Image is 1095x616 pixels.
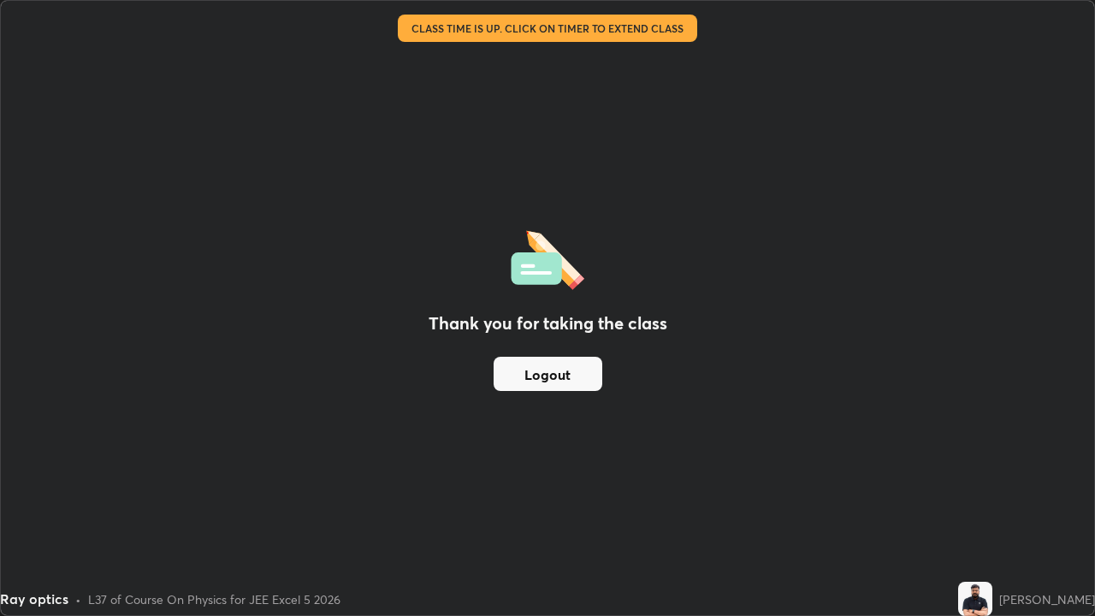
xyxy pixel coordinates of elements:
[958,582,992,616] img: 38102e3ad2b64297ba2af14703d2df29.jpg
[429,311,667,336] h2: Thank you for taking the class
[999,590,1095,608] div: [PERSON_NAME]
[494,357,602,391] button: Logout
[511,225,584,290] img: offlineFeedback.1438e8b3.svg
[75,590,81,608] div: •
[88,590,340,608] div: L37 of Course On Physics for JEE Excel 5 2026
